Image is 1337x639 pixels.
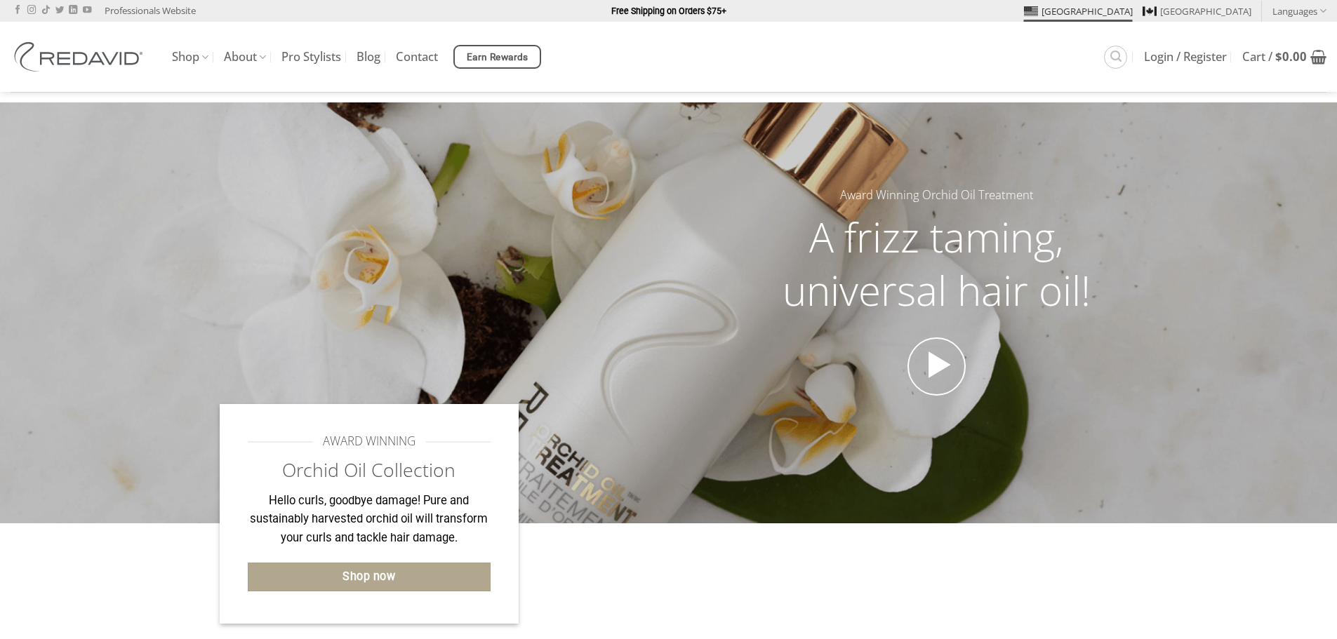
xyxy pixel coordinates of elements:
[11,42,151,72] img: REDAVID Salon Products | United States
[467,50,528,65] span: Earn Rewards
[41,6,50,15] a: Follow on TikTok
[69,6,77,15] a: Follow on LinkedIn
[907,337,966,396] a: Open video in lightbox
[1242,41,1326,72] a: View cart
[281,44,341,69] a: Pro Stylists
[1242,51,1307,62] span: Cart /
[1275,48,1307,65] bdi: 0.00
[27,6,36,15] a: Follow on Instagram
[756,186,1118,205] h5: Award Winning Orchid Oil Treatment
[55,6,64,15] a: Follow on Twitter
[323,432,415,451] span: AWARD WINNING
[224,43,266,71] a: About
[1024,1,1133,22] a: [GEOGRAPHIC_DATA]
[172,43,208,71] a: Shop
[1272,1,1326,21] a: Languages
[83,6,91,15] a: Follow on YouTube
[1144,51,1227,62] span: Login / Register
[1104,46,1127,69] a: Search
[13,6,22,15] a: Follow on Facebook
[1275,48,1282,65] span: $
[756,210,1118,316] h2: A frizz taming, universal hair oil!
[453,45,541,69] a: Earn Rewards
[1144,44,1227,69] a: Login / Register
[248,492,491,548] p: Hello curls, goodbye damage! Pure and sustainably harvested orchid oil will transform your curls ...
[342,567,395,586] span: Shop now
[611,6,726,16] strong: Free Shipping on Orders $75+
[357,44,380,69] a: Blog
[248,563,491,591] a: Shop now
[396,44,438,69] a: Contact
[1143,1,1251,22] a: [GEOGRAPHIC_DATA]
[248,458,491,483] h2: Orchid Oil Collection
